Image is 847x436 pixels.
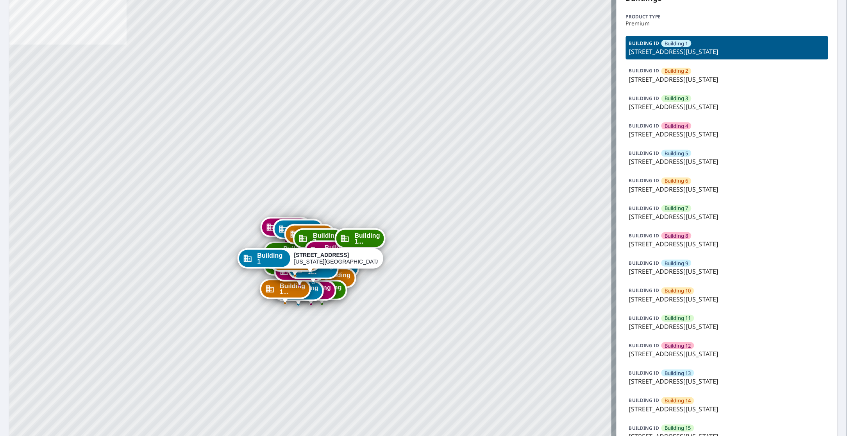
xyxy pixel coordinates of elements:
[629,287,659,294] p: BUILDING ID
[665,67,688,75] span: Building 2
[629,342,659,349] p: BUILDING ID
[629,185,825,194] p: [STREET_ADDRESS][US_STATE]
[325,245,350,257] span: Building 8
[665,287,691,294] span: Building 10
[629,67,659,74] p: BUILDING ID
[629,122,659,129] p: BUILDING ID
[263,242,314,266] div: Dropped pin, building Building 3, Commercial property, 5951 North London Avenue Kansas City, MO 6...
[238,248,384,273] div: Dropped pin, building Building 1, Commercial property, 5951 North London Avenue Kansas City, MO 6...
[626,20,828,27] p: Premium
[629,377,825,386] p: [STREET_ADDRESS][US_STATE]
[629,150,659,156] p: BUILDING ID
[629,349,825,359] p: [STREET_ADDRESS][US_STATE]
[294,252,349,258] strong: [STREET_ADDRESS]
[629,40,659,47] p: BUILDING ID
[629,397,659,404] p: BUILDING ID
[629,157,825,166] p: [STREET_ADDRESS][US_STATE]
[629,404,825,414] p: [STREET_ADDRESS][US_STATE]
[629,294,825,304] p: [STREET_ADDRESS][US_STATE]
[313,233,338,244] span: Building 7
[293,228,344,253] div: Dropped pin, building Building 7, Commercial property, 5951 North London Avenue Kansas City, MO 6...
[629,232,659,239] p: BUILDING ID
[629,129,825,139] p: [STREET_ADDRESS][US_STATE]
[335,228,386,253] div: Dropped pin, building Building 19, Commercial property, 5951 North London Avenue Kansas City, MO ...
[665,95,688,102] span: Building 3
[280,283,305,295] span: Building 1...
[626,13,828,20] p: Product type
[629,322,825,331] p: [STREET_ADDRESS][US_STATE]
[629,212,825,221] p: [STREET_ADDRESS][US_STATE]
[284,224,335,248] div: Dropped pin, building Building 6, Commercial property, 5951 North London Avenue Kansas City, MO 6...
[261,217,311,241] div: Dropped pin, building Building 4, Commercial property, 5951 North London Avenue Kansas City, MO 6...
[665,342,691,350] span: Building 12
[294,252,378,265] div: [US_STATE][GEOGRAPHIC_DATA]
[629,95,659,102] p: BUILDING ID
[665,150,688,157] span: Building 5
[629,425,659,431] p: BUILDING ID
[629,315,659,321] p: BUILDING ID
[260,279,311,303] div: Dropped pin, building Building 14, Commercial property, 5951 North London Avenue Kansas City, MO ...
[629,177,659,184] p: BUILDING ID
[629,205,659,212] p: BUILDING ID
[665,370,691,377] span: Building 13
[629,267,825,276] p: [STREET_ADDRESS][US_STATE]
[273,219,324,243] div: Dropped pin, building Building 5, Commercial property, 5951 North London Avenue Kansas City, MO 6...
[665,232,688,240] span: Building 8
[665,260,688,267] span: Building 9
[629,260,659,266] p: BUILDING ID
[629,75,825,84] p: [STREET_ADDRESS][US_STATE]
[293,223,318,235] span: Building 5
[305,240,356,265] div: Dropped pin, building Building 8, Commercial property, 5951 North London Avenue Kansas City, MO 6...
[665,205,688,212] span: Building 7
[629,47,825,56] p: [STREET_ADDRESS][US_STATE]
[629,102,825,111] p: [STREET_ADDRESS][US_STATE]
[665,314,691,322] span: Building 11
[665,40,688,47] span: Building 1
[665,424,691,432] span: Building 15
[283,246,309,258] span: Building 3
[629,239,825,249] p: [STREET_ADDRESS][US_STATE]
[629,370,659,376] p: BUILDING ID
[665,122,688,130] span: Building 4
[257,253,286,264] span: Building 1
[355,233,380,244] span: Building 1...
[665,397,691,404] span: Building 14
[665,177,688,185] span: Building 6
